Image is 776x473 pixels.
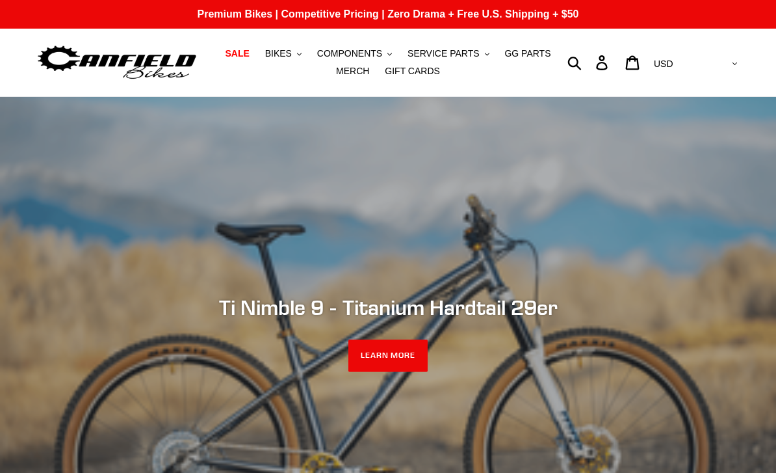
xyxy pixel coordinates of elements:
[385,66,440,77] span: GIFT CARDS
[504,48,550,59] span: GG PARTS
[378,62,446,80] a: GIFT CARDS
[336,66,369,77] span: MERCH
[36,295,740,319] h2: Ti Nimble 9 - Titanium Hardtail 29er
[401,45,495,62] button: SERVICE PARTS
[317,48,382,59] span: COMPONENTS
[265,48,292,59] span: BIKES
[36,42,198,83] img: Canfield Bikes
[259,45,308,62] button: BIKES
[311,45,398,62] button: COMPONENTS
[407,48,479,59] span: SERVICE PARTS
[498,45,557,62] a: GG PARTS
[218,45,255,62] a: SALE
[225,48,249,59] span: SALE
[348,340,428,372] a: LEARN MORE
[330,62,376,80] a: MERCH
